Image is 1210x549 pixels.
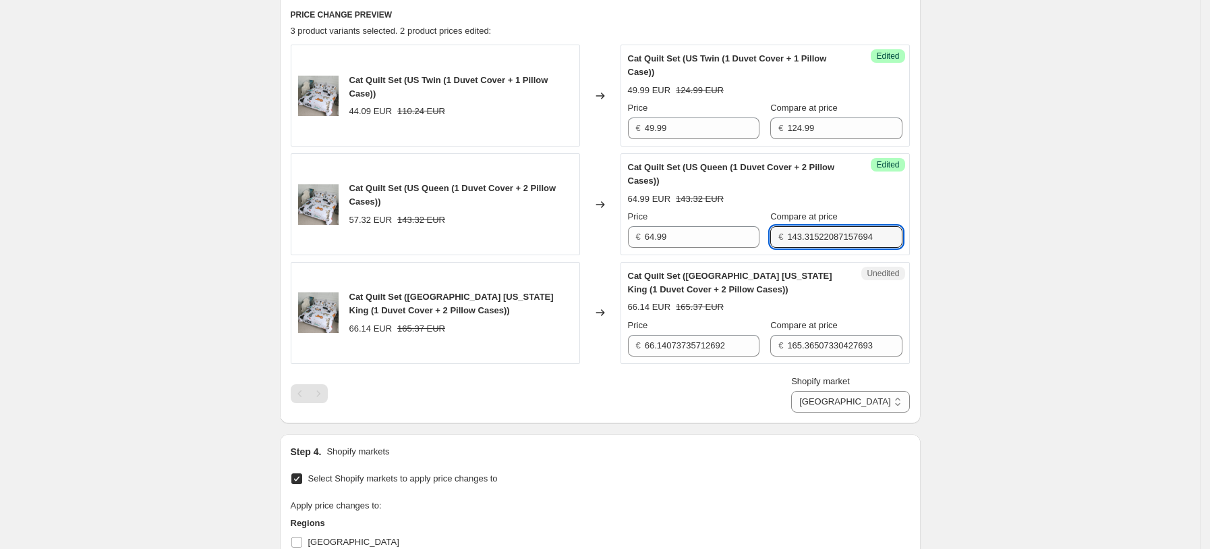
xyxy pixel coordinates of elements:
[628,162,835,186] span: Cat Quilt Set (US Queen (1 Duvet Cover + 2 Pillow Cases))
[291,26,492,36] span: 3 product variants selected. 2 product prices edited:
[349,75,548,99] span: Cat Quilt Set (US Twin (1 Duvet Cover + 1 Pillow Case))
[291,445,322,459] h2: Step 4.
[349,213,393,227] div: 57.32 EUR
[397,105,445,118] strike: 110.24 EUR
[308,537,399,547] span: [GEOGRAPHIC_DATA]
[628,271,832,294] span: Cat Quilt Set ([GEOGRAPHIC_DATA] [US_STATE] King (1 Duvet Cover + 2 Pillow Cases))
[349,322,393,336] div: 66.14 EUR
[349,105,393,118] div: 44.09 EUR
[778,123,783,133] span: €
[636,340,641,350] span: €
[770,211,838,221] span: Compare at price
[876,51,899,61] span: Edited
[628,84,671,97] div: 49.99 EUR
[397,213,445,227] strike: 143.32 EUR
[676,192,724,206] strike: 143.32 EUR
[298,184,339,225] img: 1_6ff1d9fc-84d8-42ad-9301-590d6be0c394_80x.png
[676,300,724,314] strike: 165.37 EUR
[349,292,554,315] span: Cat Quilt Set ([GEOGRAPHIC_DATA] [US_STATE] King (1 Duvet Cover + 2 Pillow Cases))
[628,211,648,221] span: Price
[770,320,838,330] span: Compare at price
[291,500,382,511] span: Apply price changes to:
[628,320,648,330] span: Price
[628,300,671,314] div: 66.14 EUR
[778,232,783,242] span: €
[867,268,899,279] span: Unedited
[636,232,641,242] span: €
[676,84,724,97] strike: 124.99 EUR
[636,123,641,133] span: €
[291,9,910,20] h6: PRICE CHANGE PREVIEW
[298,292,339,333] img: 1_6ff1d9fc-84d8-42ad-9301-590d6be0c394_80x.png
[778,340,783,350] span: €
[308,473,498,483] span: Select Shopify markets to apply price changes to
[876,159,899,170] span: Edited
[397,322,445,336] strike: 165.37 EUR
[791,376,850,386] span: Shopify market
[349,183,556,207] span: Cat Quilt Set (US Queen (1 Duvet Cover + 2 Pillow Cases))
[298,76,339,116] img: 1_6ff1d9fc-84d8-42ad-9301-590d6be0c394_80x.png
[770,103,838,113] span: Compare at price
[628,192,671,206] div: 64.99 EUR
[291,517,547,530] h3: Regions
[326,445,389,459] p: Shopify markets
[628,103,648,113] span: Price
[628,53,827,77] span: Cat Quilt Set (US Twin (1 Duvet Cover + 1 Pillow Case))
[291,384,328,403] nav: Pagination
